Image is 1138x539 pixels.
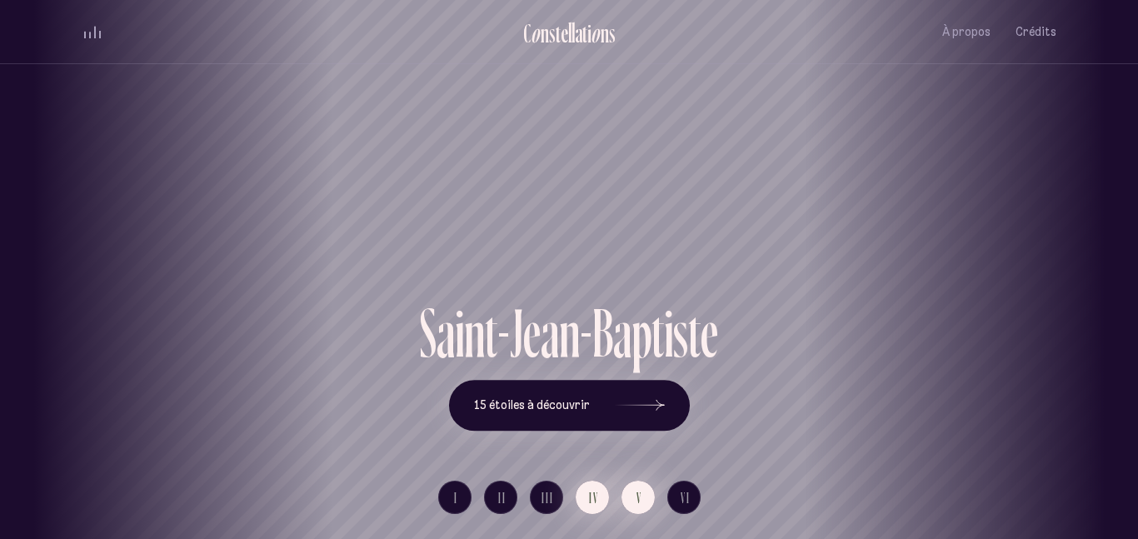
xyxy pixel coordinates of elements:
[636,491,642,505] span: V
[455,298,464,367] div: i
[576,481,609,514] button: IV
[1016,25,1056,39] span: Crédits
[1016,12,1056,52] button: Crédits
[454,491,458,505] span: I
[510,298,523,367] div: J
[621,481,655,514] button: V
[549,19,556,47] div: s
[498,491,507,505] span: II
[942,25,991,39] span: À propos
[561,19,568,47] div: e
[438,481,472,514] button: I
[942,12,991,52] button: À propos
[523,19,531,47] div: C
[541,298,559,367] div: a
[609,19,616,47] div: s
[664,298,673,367] div: i
[437,298,455,367] div: a
[631,298,651,367] div: p
[592,298,613,367] div: B
[420,298,437,367] div: S
[673,298,688,367] div: s
[667,481,701,514] button: VI
[591,19,601,47] div: o
[589,491,599,505] span: IV
[485,298,497,367] div: t
[613,298,631,367] div: a
[497,298,510,367] div: -
[542,491,554,505] span: III
[575,19,582,47] div: a
[556,19,561,47] div: t
[651,298,664,367] div: t
[688,298,701,367] div: t
[559,298,580,367] div: n
[580,298,592,367] div: -
[531,19,541,47] div: o
[601,19,609,47] div: n
[484,481,517,514] button: II
[568,19,571,47] div: l
[571,19,575,47] div: l
[681,491,691,505] span: VI
[464,298,485,367] div: n
[474,398,590,412] span: 15 étoiles à découvrir
[523,298,541,367] div: e
[541,19,549,47] div: n
[530,481,563,514] button: III
[701,298,718,367] div: e
[82,23,103,41] button: volume audio
[449,380,690,432] button: 15 étoiles à découvrir
[582,19,587,47] div: t
[587,19,591,47] div: i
